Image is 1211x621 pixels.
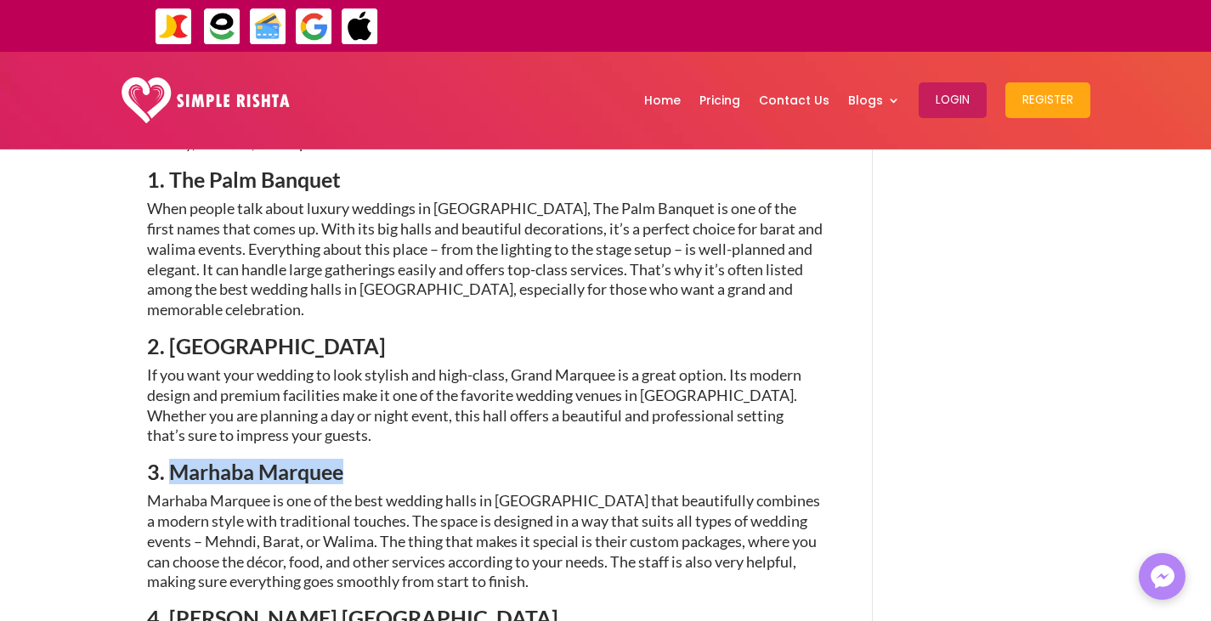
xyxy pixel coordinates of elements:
[147,333,386,358] span: 2. [GEOGRAPHIC_DATA]
[848,56,900,144] a: Blogs
[147,491,820,590] span: Marhaba Marquee is one of the best wedding halls in [GEOGRAPHIC_DATA] that beautifully combines a...
[249,8,287,46] img: Credit Cards
[644,56,681,144] a: Home
[155,8,193,46] img: JazzCash-icon
[699,56,740,144] a: Pricing
[919,82,987,118] button: Login
[147,199,823,319] span: When people talk about luxury weddings in [GEOGRAPHIC_DATA], The Palm Banquet is one of the first...
[147,167,341,192] span: 1. The Palm Banquet
[1005,82,1090,118] button: Register
[759,56,829,144] a: Contact Us
[1005,56,1090,144] a: Register
[147,365,801,444] span: If you want your wedding to look stylish and high-class, Grand Marquee is a great option. Its mod...
[147,459,343,484] span: 3. Marhaba Marquee
[203,8,241,46] img: EasyPaisa-icon
[919,56,987,144] a: Login
[341,8,379,46] img: ApplePay-icon
[1146,560,1180,594] img: Messenger
[295,8,333,46] img: GooglePay-icon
